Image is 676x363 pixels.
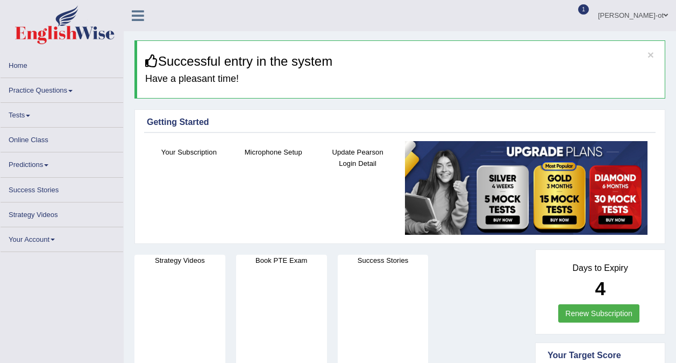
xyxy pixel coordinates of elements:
div: Getting Started [147,116,653,129]
h3: Successful entry in the system [145,54,657,68]
h4: Update Pearson Login Detail [321,146,395,169]
h4: Success Stories [338,255,429,266]
a: Your Account [1,227,123,248]
img: small5.jpg [405,141,647,235]
button: × [647,49,654,60]
span: 1 [578,4,589,15]
a: Strategy Videos [1,203,123,224]
a: Practice Questions [1,78,123,99]
div: Your Target Score [547,349,653,362]
a: Renew Subscription [558,304,639,323]
h4: Days to Expiry [547,263,653,273]
a: Online Class [1,128,123,149]
a: Success Stories [1,178,123,199]
a: Home [1,53,123,74]
h4: Your Subscription [152,146,226,158]
b: 4 [595,278,605,299]
h4: Strategy Videos [134,255,225,266]
a: Tests [1,103,123,124]
h4: Microphone Setup [237,146,310,158]
h4: Have a pleasant time! [145,74,657,85]
h4: Book PTE Exam [236,255,327,266]
a: Predictions [1,152,123,173]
